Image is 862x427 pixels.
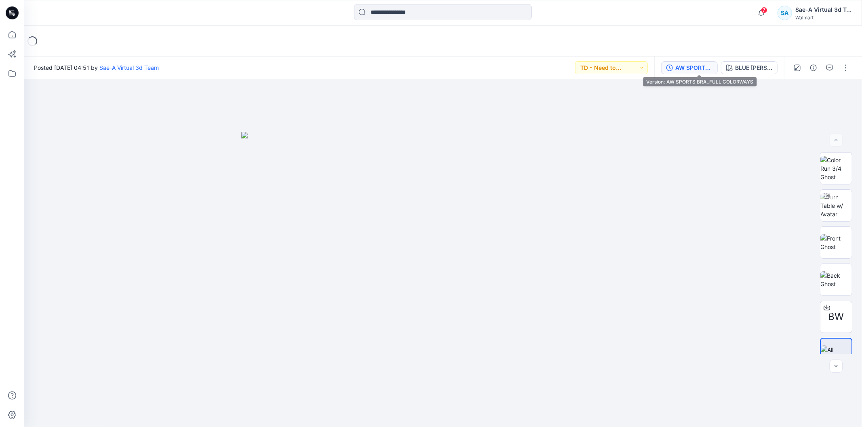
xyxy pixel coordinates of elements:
div: Walmart [795,15,852,21]
img: eyJhbGciOiJIUzI1NiIsImtpZCI6IjAiLCJzbHQiOiJzZXMiLCJ0eXAiOiJKV1QifQ.eyJkYXRhIjp7InR5cGUiOiJzdG9yYW... [241,132,645,427]
button: AW SPORTS BRA_FULL COLORWAYS [661,61,718,74]
img: Color Run 3/4 Ghost [820,156,852,181]
span: BW [828,310,844,324]
div: BLUE [PERSON_NAME] [735,63,772,72]
button: Details [807,61,820,74]
div: SA [778,6,792,20]
span: 7 [761,7,767,13]
a: Sae-A Virtual 3d Team [99,64,159,71]
span: Posted [DATE] 04:51 by [34,63,159,72]
div: Sae-A Virtual 3d Team [795,5,852,15]
img: Turn Table w/ Avatar [820,193,852,218]
img: Front Ghost [820,234,852,251]
img: All colorways [821,345,851,362]
img: Back Ghost [820,271,852,288]
button: BLUE [PERSON_NAME] [721,61,778,74]
div: AW SPORTS BRA_FULL COLORWAYS [675,63,712,72]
